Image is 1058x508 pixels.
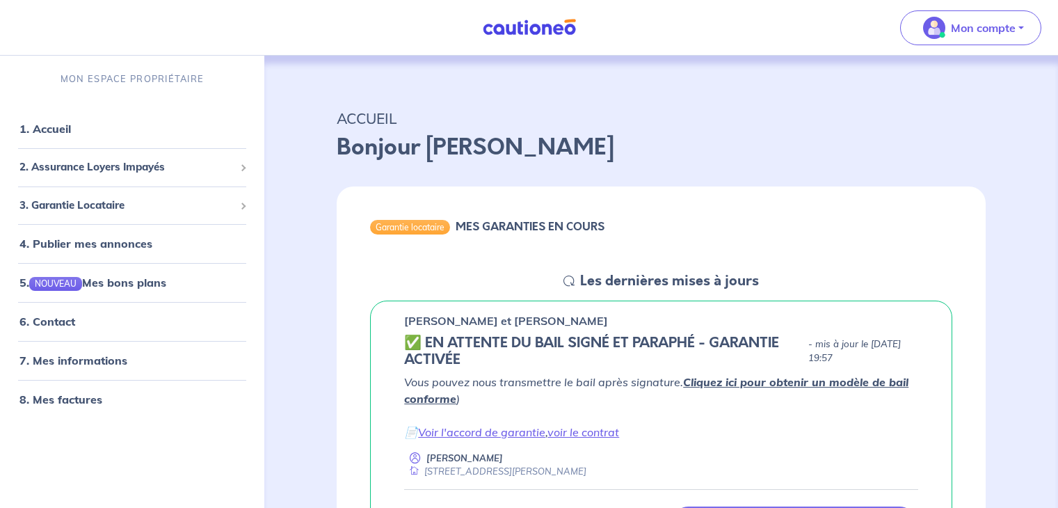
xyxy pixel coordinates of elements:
a: 8. Mes factures [19,392,102,406]
img: Cautioneo [477,19,582,36]
em: Vous pouvez nous transmettre le bail après signature. ) [404,375,908,406]
a: 4. Publier mes annonces [19,237,152,251]
h5: ✅️️️ EN ATTENTE DU BAIL SIGNÉ ET PARAPHÉ - GARANTIE ACTIVÉE [404,335,803,368]
div: 6. Contact [6,308,259,335]
div: Garantie locataire [370,220,450,234]
em: 📄 , [404,425,619,439]
div: state: CONTRACT-SIGNED, Context: IN-LANDLORD,IS-GL-CAUTION-IN-LANDLORD [404,335,918,368]
a: Cliquez ici pour obtenir un modèle de bail conforme [404,375,908,406]
div: 2. Assurance Loyers Impayés [6,154,259,181]
a: 6. Contact [19,315,75,328]
p: [PERSON_NAME] et [PERSON_NAME] [404,312,608,329]
div: 7. Mes informations [6,347,259,374]
a: 5.NOUVEAUMes bons plans [19,276,166,289]
div: 3. Garantie Locataire [6,192,259,219]
a: voir le contrat [547,425,619,439]
button: illu_account_valid_menu.svgMon compte [900,10,1041,45]
a: Voir l'accord de garantie [418,425,545,439]
div: [STREET_ADDRESS][PERSON_NAME] [404,465,586,478]
div: 1. Accueil [6,115,259,143]
span: 2. Assurance Loyers Impayés [19,159,234,175]
img: illu_account_valid_menu.svg [923,17,945,39]
p: - mis à jour le [DATE] 19:57 [808,338,918,365]
p: ACCUEIL [337,106,986,131]
a: 7. Mes informations [19,354,127,367]
div: 8. Mes factures [6,386,259,413]
p: Mon compte [951,19,1016,36]
p: Bonjour [PERSON_NAME] [337,131,986,164]
div: 5.NOUVEAUMes bons plans [6,269,259,296]
span: 3. Garantie Locataire [19,198,234,214]
div: 4. Publier mes annonces [6,230,259,257]
p: [PERSON_NAME] [426,452,503,465]
h5: Les dernières mises à jours [580,273,759,289]
p: MON ESPACE PROPRIÉTAIRE [61,72,204,86]
h6: MES GARANTIES EN COURS [456,220,604,233]
a: 1. Accueil [19,122,71,136]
